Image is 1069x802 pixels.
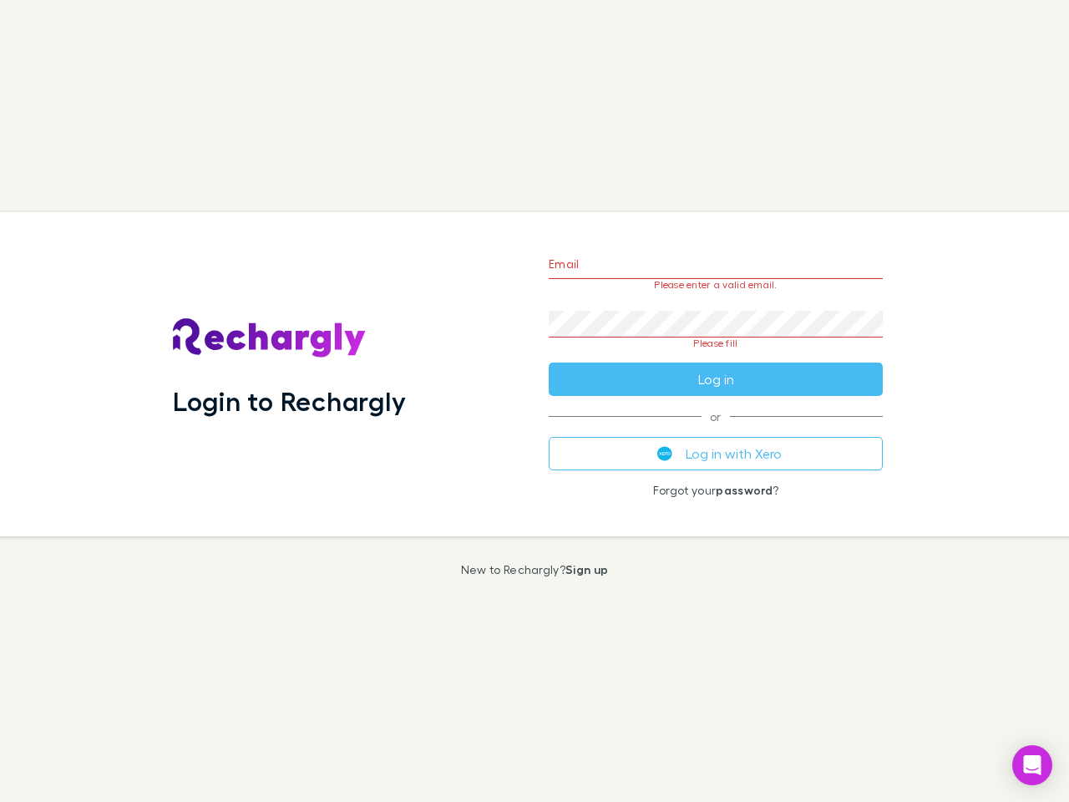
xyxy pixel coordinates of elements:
button: Log in with Xero [549,437,883,470]
p: New to Rechargly? [461,563,609,576]
img: Rechargly's Logo [173,318,367,358]
p: Forgot your ? [549,484,883,497]
h1: Login to Rechargly [173,385,406,417]
div: Open Intercom Messenger [1012,745,1052,785]
a: password [716,483,773,497]
span: or [549,416,883,417]
button: Log in [549,363,883,396]
p: Please enter a valid email. [549,279,883,291]
p: Please fill [549,338,883,349]
img: Xero's logo [657,446,672,461]
a: Sign up [565,562,608,576]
